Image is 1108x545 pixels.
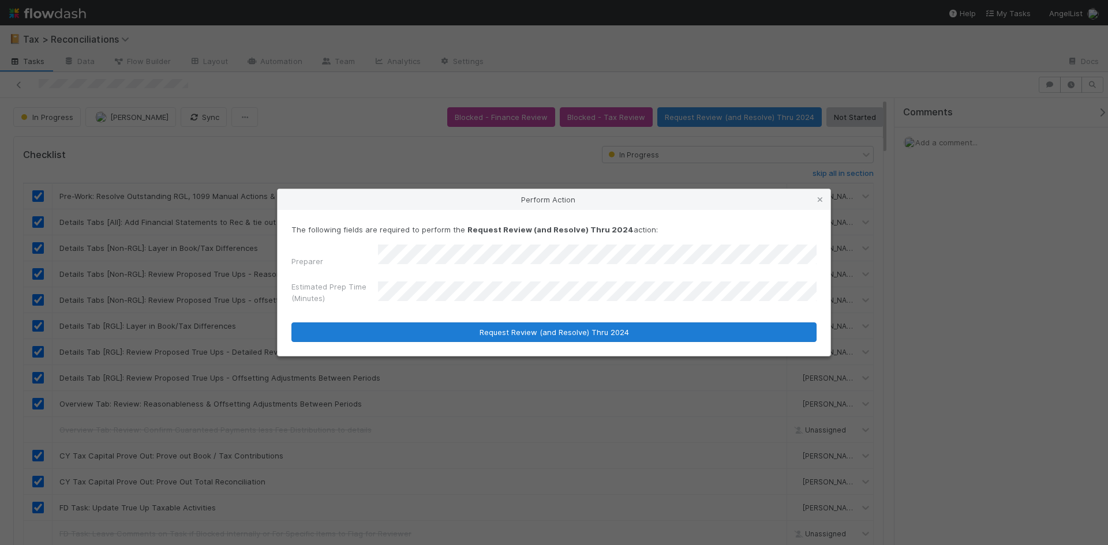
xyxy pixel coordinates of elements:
[291,281,378,304] label: Estimated Prep Time (Minutes)
[291,322,817,342] button: Request Review (and Resolve) Thru 2024
[278,189,830,210] div: Perform Action
[467,225,634,234] strong: Request Review (and Resolve) Thru 2024
[291,224,817,235] p: The following fields are required to perform the action:
[291,255,323,267] label: Preparer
